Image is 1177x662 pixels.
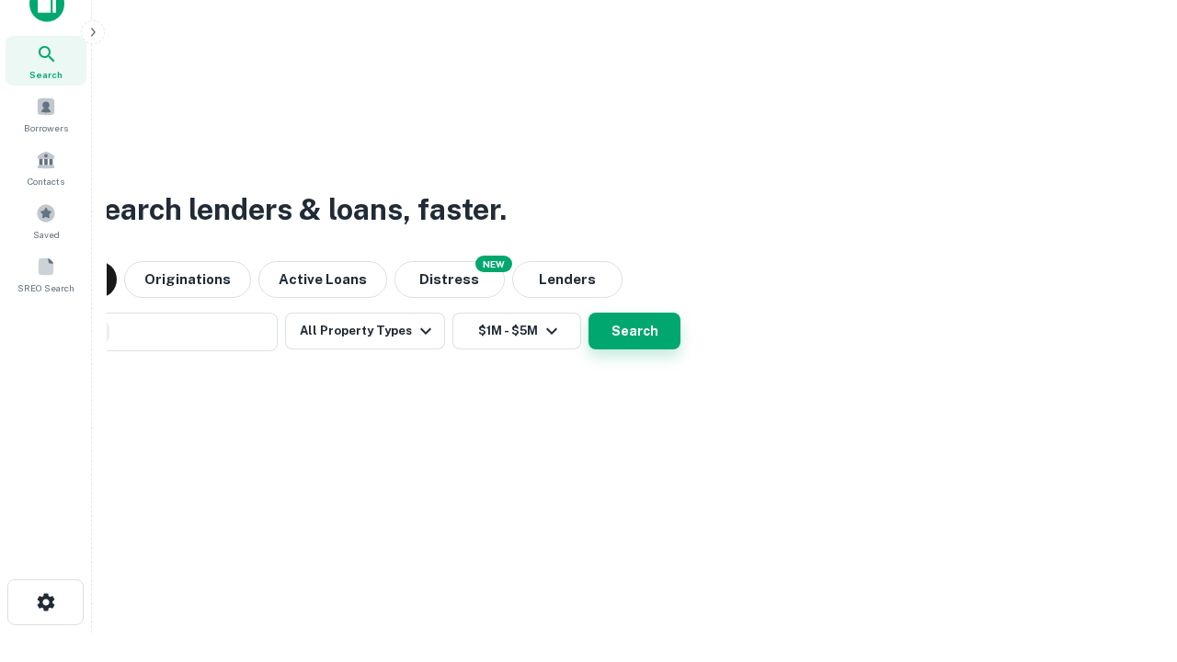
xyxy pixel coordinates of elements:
button: All Property Types [285,313,445,349]
span: Borrowers [24,120,68,135]
iframe: Chat Widget [1085,515,1177,603]
button: Originations [124,261,251,298]
button: Active Loans [258,261,387,298]
a: Search [6,36,86,86]
h3: Search lenders & loans, faster. [84,188,507,232]
div: NEW [475,256,512,272]
a: Contacts [6,143,86,192]
a: SREO Search [6,249,86,299]
button: $1M - $5M [452,313,581,349]
span: SREO Search [17,280,74,295]
button: Search distressed loans with lien and other non-mortgage details. [394,261,505,298]
span: Saved [33,227,60,242]
span: Search [29,67,63,82]
button: Lenders [512,261,623,298]
a: Saved [6,196,86,245]
button: Search [588,313,680,349]
span: Contacts [28,174,64,188]
a: Borrowers [6,89,86,139]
